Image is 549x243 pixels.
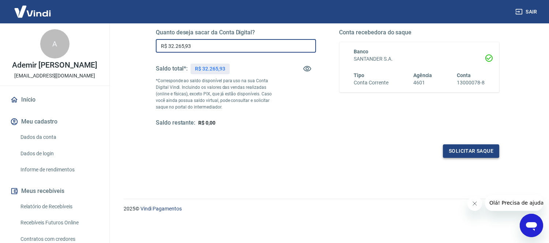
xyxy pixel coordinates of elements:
span: Conta [457,72,471,78]
h5: Saldo total*: [156,65,188,72]
button: Solicitar saque [443,144,499,158]
span: Banco [354,49,369,54]
div: A [40,29,69,58]
span: Agência [413,72,432,78]
p: *Corresponde ao saldo disponível para uso na sua Conta Digital Vindi. Incluindo os valores das ve... [156,77,276,110]
a: Recebíveis Futuros Online [18,215,101,230]
p: 2025 © [124,205,531,213]
h5: Quanto deseja sacar da Conta Digital? [156,29,316,36]
button: Meus recebíveis [9,183,101,199]
a: Início [9,92,101,108]
iframe: Botão para abrir a janela de mensagens [520,214,543,237]
img: Vindi [9,0,56,23]
h6: SANTANDER S.A. [354,55,485,63]
p: Ademir [PERSON_NAME] [12,61,97,69]
p: R$ 32.265,93 [195,65,225,73]
iframe: Fechar mensagem [467,196,482,211]
h6: 13000078-8 [457,79,485,87]
h6: 4601 [413,79,432,87]
a: Dados da conta [18,130,101,145]
button: Meu cadastro [9,114,101,130]
a: Informe de rendimentos [18,162,101,177]
a: Dados de login [18,146,101,161]
h6: Conta Corrente [354,79,388,87]
span: Tipo [354,72,365,78]
span: Olá! Precisa de ajuda? [4,5,61,11]
a: Relatório de Recebíveis [18,199,101,214]
h5: Conta recebedora do saque [339,29,500,36]
span: R$ 0,00 [198,120,215,126]
button: Sair [514,5,540,19]
p: [EMAIL_ADDRESS][DOMAIN_NAME] [14,72,95,80]
h5: Saldo restante: [156,119,195,127]
iframe: Mensagem da empresa [485,195,543,211]
a: Vindi Pagamentos [140,206,182,212]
